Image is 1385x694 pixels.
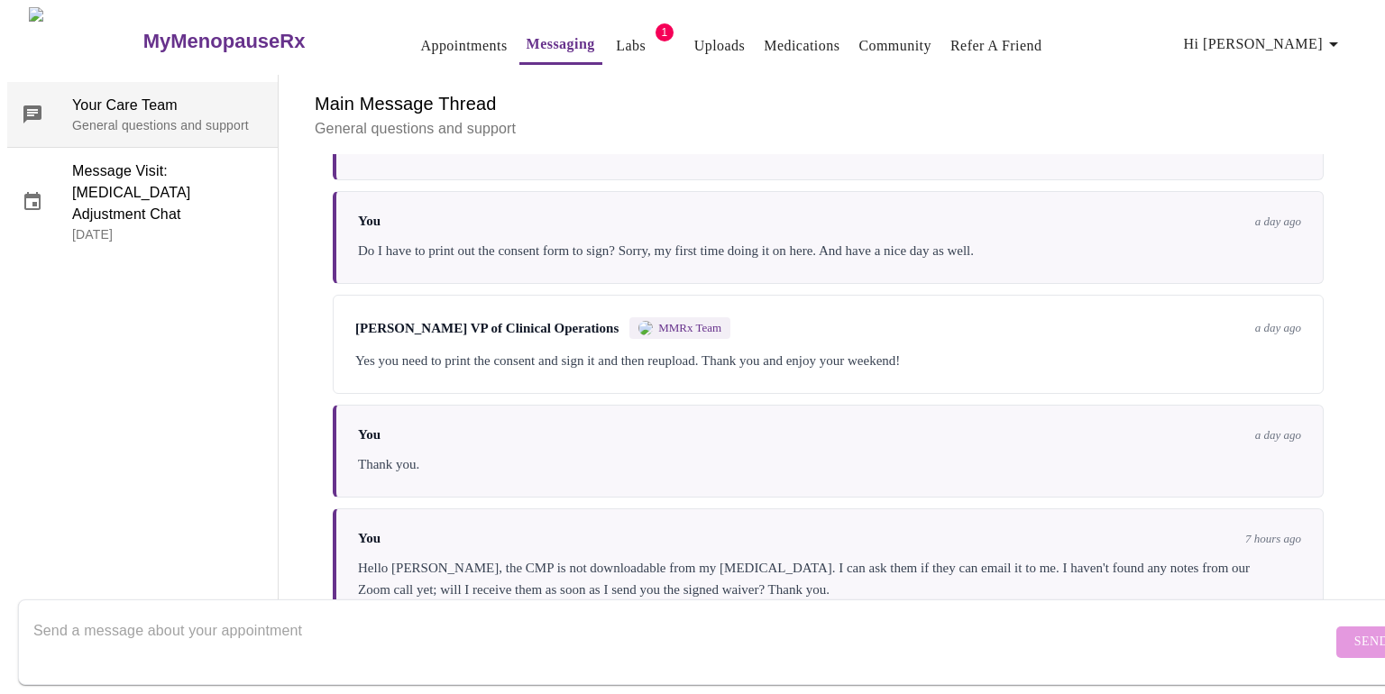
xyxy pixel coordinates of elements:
span: Hi [PERSON_NAME] [1184,32,1344,57]
p: General questions and support [315,118,1342,140]
a: Medications [764,33,839,59]
span: a day ago [1255,321,1301,335]
a: Messaging [527,32,595,57]
img: MyMenopauseRx Logo [29,7,141,75]
div: Your Care TeamGeneral questions and support [7,82,278,147]
button: Messaging [519,26,602,65]
span: MMRx Team [658,321,721,335]
textarea: Send a message about your appointment [33,613,1332,671]
a: Uploads [694,33,746,59]
a: Community [858,33,931,59]
div: Message Visit: [MEDICAL_DATA] Adjustment Chat[DATE] [7,148,278,256]
a: Refer a Friend [950,33,1042,59]
button: Community [851,28,939,64]
div: Hello [PERSON_NAME], the CMP is not downloadable from my [MEDICAL_DATA]. I can ask them if they c... [358,557,1301,600]
span: a day ago [1255,428,1301,443]
span: Message Visit: [MEDICAL_DATA] Adjustment Chat [72,160,263,225]
h6: Main Message Thread [315,89,1342,118]
p: General questions and support [72,116,263,134]
img: MMRX [638,321,653,335]
div: Thank you. [358,453,1301,475]
span: [PERSON_NAME] VP of Clinical Operations [355,321,619,336]
span: a day ago [1255,215,1301,229]
p: [DATE] [72,225,263,243]
a: MyMenopauseRx [141,10,377,73]
span: You [358,531,381,546]
a: Labs [616,33,646,59]
span: Your Care Team [72,95,263,116]
span: You [358,214,381,229]
div: Yes you need to print the consent and sign it and then reupload. Thank you and enjoy your weekend! [355,350,1301,371]
h3: MyMenopauseRx [143,30,306,53]
span: You [358,427,381,443]
div: Do I have to print out the consent form to sign? Sorry, my first time doing it on here. And have ... [358,240,1301,261]
button: Labs [602,28,660,64]
button: Hi [PERSON_NAME] [1177,26,1352,62]
a: Appointments [420,33,507,59]
span: 1 [656,23,674,41]
button: Refer a Friend [943,28,1050,64]
button: Appointments [413,28,514,64]
span: 7 hours ago [1245,532,1301,546]
button: Medications [757,28,847,64]
button: Uploads [687,28,753,64]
